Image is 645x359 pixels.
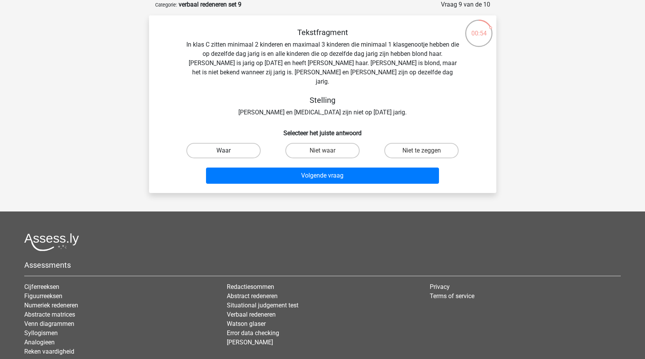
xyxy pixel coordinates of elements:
h6: Selecteer het juiste antwoord [161,123,484,137]
strong: verbaal redeneren set 9 [179,1,241,8]
h5: Stelling [186,96,459,105]
a: Watson glaser [227,320,266,327]
button: Volgende vraag [206,168,439,184]
a: Abstract redeneren [227,292,278,300]
a: Redactiesommen [227,283,274,290]
a: Numeriek redeneren [24,302,78,309]
a: Abstracte matrices [24,311,75,318]
a: Analogieen [24,339,55,346]
a: Verbaal redeneren [227,311,276,318]
a: Cijferreeksen [24,283,59,290]
label: Niet waar [285,143,360,158]
a: [PERSON_NAME] [227,339,273,346]
a: Reken vaardigheid [24,348,74,355]
a: Figuurreeksen [24,292,62,300]
label: Niet te zeggen [384,143,459,158]
h5: Tekstfragment [186,28,459,37]
small: Categorie: [155,2,177,8]
a: Venn diagrammen [24,320,74,327]
div: In klas C zitten minimaal 2 kinderen en maximaal 3 kinderen die minimaal 1 klasgenootje hebben di... [161,28,484,117]
a: Syllogismen [24,329,58,337]
a: Situational judgement test [227,302,298,309]
div: 00:54 [464,19,493,38]
a: Privacy [430,283,450,290]
a: Error data checking [227,329,279,337]
label: Waar [186,143,261,158]
img: Assessly logo [24,233,79,251]
h5: Assessments [24,260,621,270]
a: Terms of service [430,292,474,300]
